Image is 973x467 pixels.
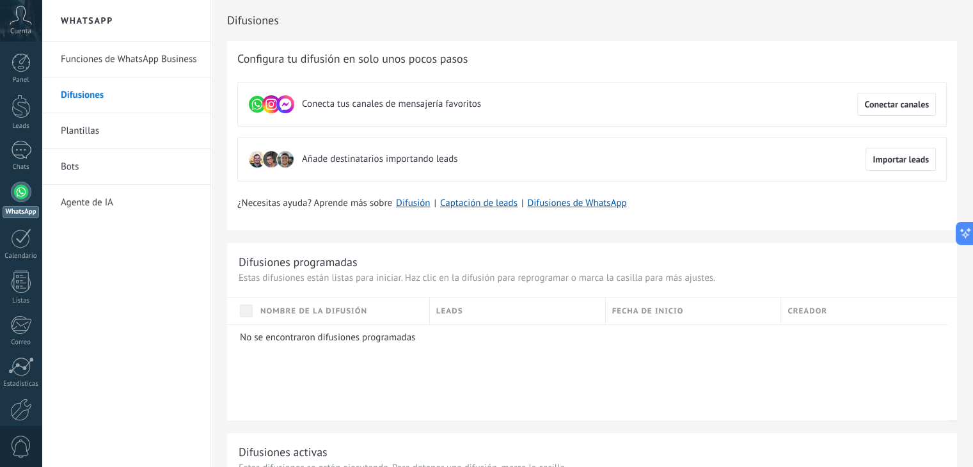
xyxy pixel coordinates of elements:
span: Nombre de la difusión [260,305,367,317]
p: No se encontraron difusiones programadas [240,331,938,344]
span: ¿Necesitas ayuda? Aprende más sobre [237,197,392,210]
a: Difusión [396,197,430,209]
span: Leads [436,305,463,317]
p: Estas difusiones están listas para iniciar. Haz clic en la difusión para reprogramar o marca la c... [239,272,945,284]
div: | | [237,197,947,210]
li: Agente de IA [42,185,210,220]
a: Captación de leads [440,197,518,209]
li: Funciones de WhatsApp Business [42,42,210,77]
button: Importar leads [866,148,936,171]
div: Calendario [3,252,40,260]
span: Conecta tus canales de mensajería favoritos [302,98,481,111]
img: leadIcon [248,150,266,168]
div: Estadísticas [3,380,40,388]
div: WhatsApp [3,206,39,218]
button: Conectar canales [857,93,936,116]
a: Funciones de WhatsApp Business [61,42,198,77]
div: Difusiones activas [239,445,328,459]
span: Conectar canales [864,100,929,109]
img: leadIcon [276,150,294,168]
li: Bots [42,149,210,185]
span: Añade destinatarios importando leads [302,153,457,166]
div: Difusiones programadas [239,255,357,269]
div: Leads [3,122,40,131]
span: Cuenta [10,28,31,36]
a: Bots [61,149,198,185]
div: Correo [3,338,40,347]
h2: Difusiones [227,8,957,33]
li: Plantillas [42,113,210,149]
a: Difusiones de WhatsApp [527,197,626,209]
a: Plantillas [61,113,198,149]
img: leadIcon [262,150,280,168]
div: Listas [3,297,40,305]
div: Chats [3,163,40,171]
div: Panel [3,76,40,84]
a: Difusiones [61,77,198,113]
span: Creador [787,305,827,317]
li: Difusiones [42,77,210,113]
span: Configura tu difusión en solo unos pocos pasos [237,51,468,67]
span: Fecha de inicio [612,305,684,317]
a: Agente de IA [61,185,198,221]
span: Importar leads [873,155,929,164]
